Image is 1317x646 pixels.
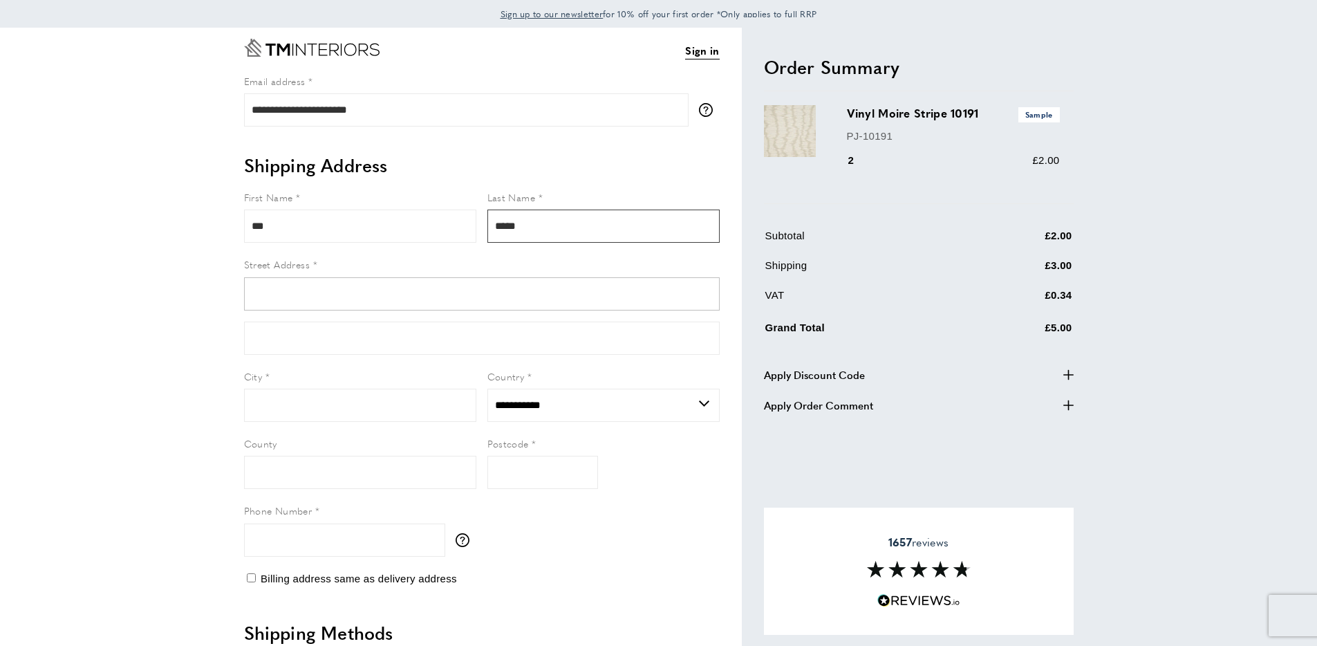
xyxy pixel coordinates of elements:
img: Vinyl Moire Stripe 10191 [764,105,816,157]
td: £0.34 [977,287,1072,314]
span: County [244,436,277,450]
td: VAT [765,287,975,314]
span: Sample [1018,107,1060,122]
span: for 10% off your first order *Only applies to full RRP [501,8,817,20]
a: Sign in [685,42,719,59]
a: Go to Home page [244,39,380,57]
span: reviews [888,535,949,549]
span: Sign up to our newsletter [501,8,604,20]
span: First Name [244,190,293,204]
strong: 1657 [888,534,912,550]
img: Reviews section [867,561,971,578]
span: Country [487,369,525,383]
span: £2.00 [1032,154,1059,166]
span: Billing address same as delivery address [261,573,457,584]
td: £5.00 [977,317,1072,347]
span: Street Address [244,257,310,271]
span: Apply Order Comment [764,397,873,414]
td: £3.00 [977,257,1072,284]
span: City [244,369,263,383]
div: 2 [847,152,874,169]
span: Postcode [487,436,529,450]
img: Reviews.io 5 stars [877,594,960,607]
a: Sign up to our newsletter [501,7,604,21]
button: More information [699,103,720,117]
span: Last Name [487,190,536,204]
td: Grand Total [765,317,975,347]
td: Shipping [765,257,975,284]
td: Subtotal [765,228,975,255]
h2: Order Summary [764,55,1074,80]
input: Billing address same as delivery address [247,573,256,582]
h3: Vinyl Moire Stripe 10191 [847,105,1060,122]
td: £2.00 [977,228,1072,255]
span: Apply Discount Code [764,367,865,383]
h2: Shipping Address [244,153,720,178]
span: Phone Number [244,504,312,517]
button: More information [456,533,476,547]
h2: Shipping Methods [244,620,720,645]
span: Email address [244,74,306,88]
p: PJ-10191 [847,128,1060,145]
